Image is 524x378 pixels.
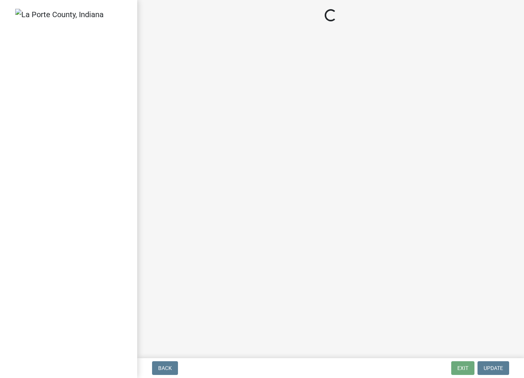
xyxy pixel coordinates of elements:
[484,365,503,371] span: Update
[15,9,104,20] img: La Porte County, Indiana
[478,361,509,375] button: Update
[158,365,172,371] span: Back
[451,361,474,375] button: Exit
[152,361,178,375] button: Back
